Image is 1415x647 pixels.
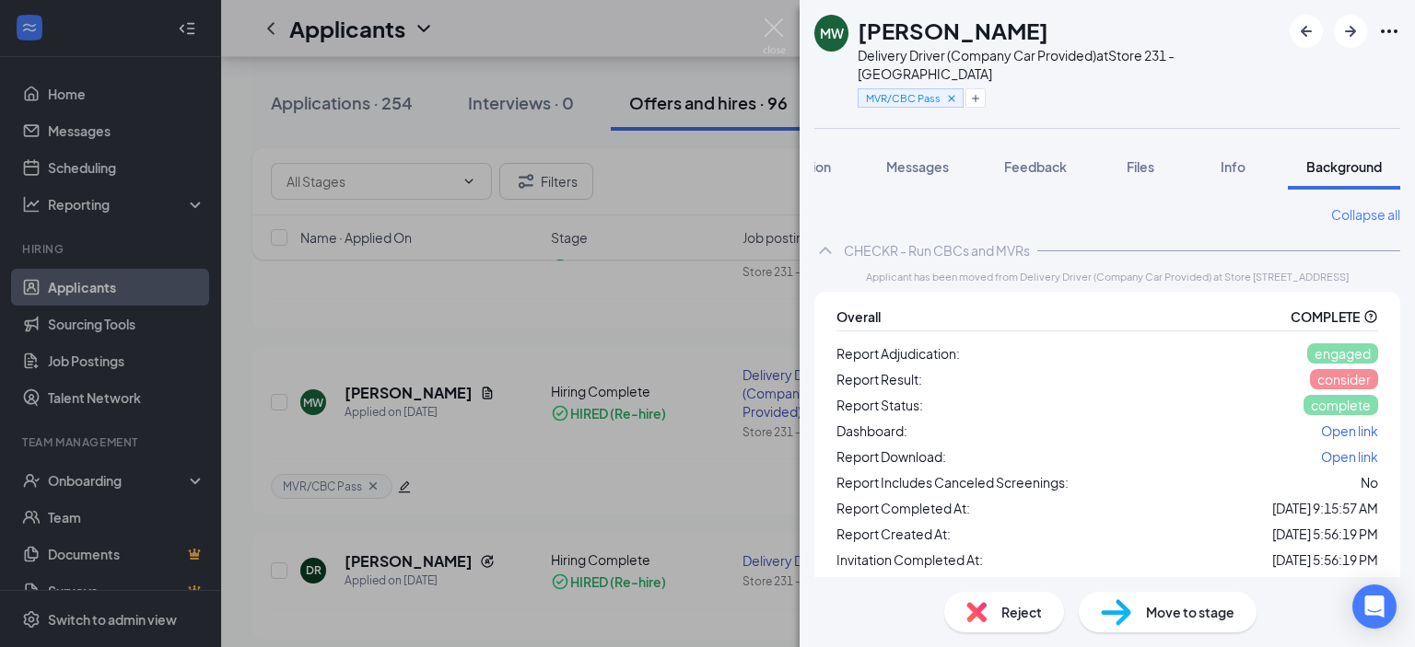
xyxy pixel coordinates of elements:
[945,92,958,105] svg: Cross
[970,93,981,104] svg: Plus
[965,88,986,108] button: Plus
[1146,602,1234,622] span: Move to stage
[858,46,1281,83] div: Delivery Driver (Company Car Provided) at Store 231 - [GEOGRAPHIC_DATA]
[1004,158,1067,175] span: Feedback
[1001,602,1042,622] span: Reject
[1221,158,1245,175] span: Info
[1339,20,1362,42] svg: ArrowRight
[1378,20,1400,42] svg: Ellipses
[836,446,946,467] span: Report Download:
[814,239,836,261] svg: ChevronUp
[820,24,844,42] div: MW
[836,524,951,544] span: Report Created At:
[836,306,881,327] span: Overall
[1291,306,1360,327] span: COMPLETE
[836,421,907,441] span: Dashboard:
[836,369,922,389] span: Report Result:
[836,395,923,415] span: Report Status:
[1315,345,1371,362] span: engaged
[836,549,983,570] span: Invitation Completed At:
[1361,472,1378,492] div: No
[836,498,970,518] span: Report Completed At:
[1272,549,1378,570] span: [DATE] 5:56:19 PM
[1321,421,1378,441] a: Open link
[1317,371,1371,387] span: consider
[836,343,960,364] span: Report Adjudication:
[866,269,1349,284] span: Applicant has been moved from Delivery Driver (Company Car Provided) at Store [STREET_ADDRESS]
[1306,158,1382,175] span: Background
[1290,15,1323,48] button: ArrowLeftNew
[858,15,1048,46] h1: [PERSON_NAME]
[836,472,1069,492] span: Report Includes Canceled Screenings:
[1321,448,1378,465] span: Open link
[836,575,941,595] span: Invitation Sent At:
[844,241,1030,260] div: CHECKR - Run CBCs and MVRs
[1331,204,1400,225] a: Collapse all
[1272,498,1378,518] span: [DATE] 9:15:57 AM
[1272,524,1378,544] span: [DATE] 5:56:19 PM
[1363,309,1378,324] svg: QuestionInfo
[1295,20,1317,42] svg: ArrowLeftNew
[1321,446,1378,467] a: Open link
[886,158,949,175] span: Messages
[1311,397,1371,413] span: complete
[1127,158,1154,175] span: Files
[866,90,941,106] span: MVR/CBC Pass
[1352,584,1397,629] div: Open Intercom Messenger
[1334,15,1367,48] button: ArrowRight
[1321,422,1378,439] span: Open link
[1272,575,1378,595] span: [DATE] 4:12:39 PM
